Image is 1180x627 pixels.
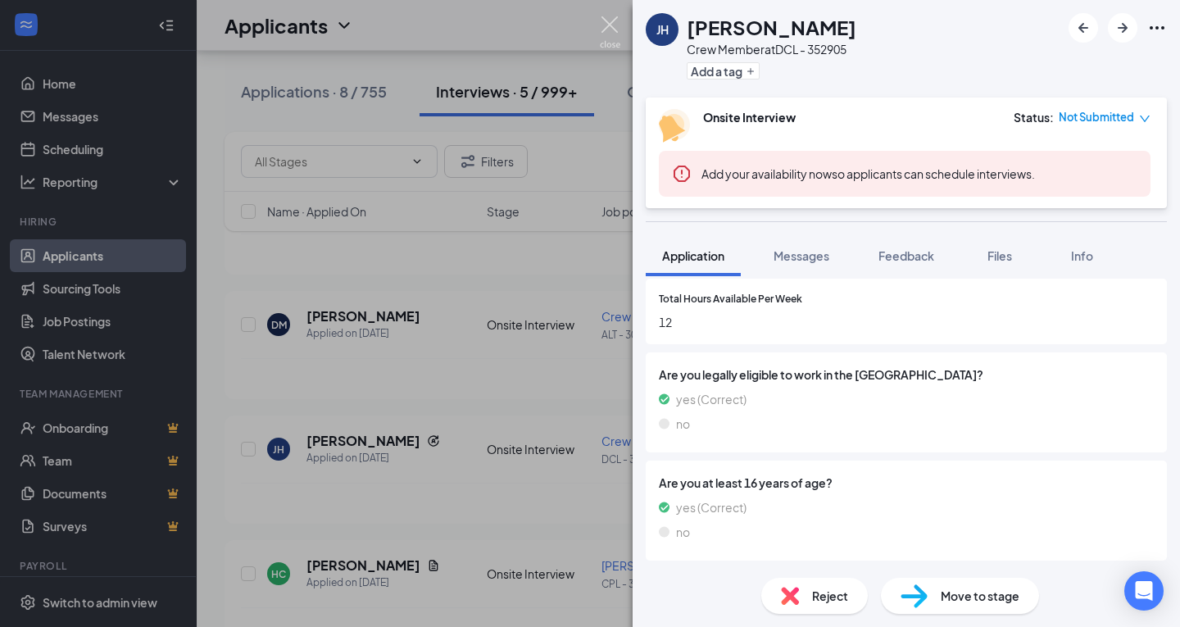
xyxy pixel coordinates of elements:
span: Messages [774,248,829,263]
b: Onsite Interview [703,110,796,125]
span: no [676,523,690,541]
span: Files [987,248,1012,263]
span: Are you at least 16 years of age? [659,474,1154,492]
div: Crew Member at DCL - 352905 [687,41,856,57]
svg: ArrowRight [1113,18,1132,38]
span: 12 [659,313,1154,331]
span: Total Hours Available Per Week [659,292,802,307]
svg: Plus [746,66,756,76]
span: Feedback [878,248,934,263]
span: so applicants can schedule interviews. [701,166,1035,181]
div: JH [656,21,669,38]
button: Add your availability now [701,166,832,182]
div: Open Intercom Messenger [1124,571,1164,611]
span: yes (Correct) [676,390,747,408]
span: down [1139,113,1150,125]
button: ArrowRight [1108,13,1137,43]
span: Are you legally eligible to work in the [GEOGRAPHIC_DATA]? [659,366,1154,384]
span: Info [1071,248,1093,263]
span: Application [662,248,724,263]
span: yes (Correct) [676,498,747,516]
button: PlusAdd a tag [687,62,760,80]
svg: Ellipses [1147,18,1167,38]
svg: ArrowLeftNew [1073,18,1093,38]
span: no [676,415,690,433]
span: Move to stage [941,587,1019,605]
span: Reject [812,587,848,605]
svg: Error [672,164,692,184]
button: ArrowLeftNew [1069,13,1098,43]
div: Status : [1014,109,1054,125]
h1: [PERSON_NAME] [687,13,856,41]
span: Not Submitted [1059,109,1134,125]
